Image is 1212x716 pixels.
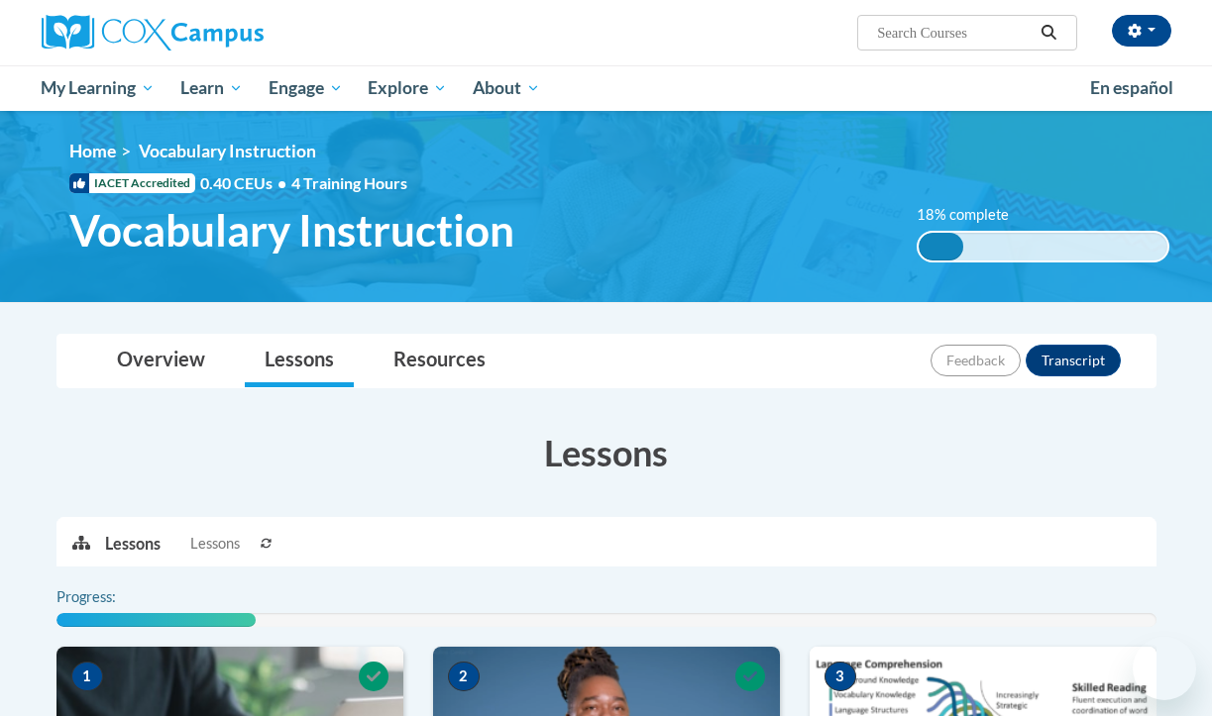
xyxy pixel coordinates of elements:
[56,586,170,608] label: Progress:
[256,65,356,111] a: Engage
[69,204,514,256] span: Vocabulary Instruction
[355,65,460,111] a: Explore
[245,335,354,387] a: Lessons
[27,65,1186,111] div: Main menu
[56,428,1157,477] h3: Lessons
[875,21,1034,45] input: Search Courses
[269,76,343,100] span: Engage
[69,173,195,193] span: IACET Accredited
[825,662,856,691] span: 3
[1133,637,1196,700] iframe: Button to launch messaging window
[931,345,1021,376] button: Feedback
[29,65,168,111] a: My Learning
[1026,345,1121,376] button: Transcript
[919,233,963,260] div: 18% complete
[167,65,256,111] a: Learn
[460,65,553,111] a: About
[42,15,264,51] img: Cox Campus
[374,335,505,387] a: Resources
[41,76,155,100] span: My Learning
[1077,67,1186,109] a: En español
[917,204,1031,226] label: 18% complete
[42,15,398,51] a: Cox Campus
[1034,21,1063,45] button: Search
[200,172,291,194] span: 0.40 CEUs
[291,173,407,192] span: 4 Training Hours
[180,76,243,100] span: Learn
[105,533,161,555] p: Lessons
[368,76,447,100] span: Explore
[97,335,225,387] a: Overview
[71,662,103,691] span: 1
[277,173,286,192] span: •
[69,141,116,161] a: Home
[139,141,316,161] span: Vocabulary Instruction
[448,662,480,691] span: 2
[473,76,540,100] span: About
[1112,15,1171,47] button: Account Settings
[1090,77,1173,98] span: En español
[190,533,240,555] span: Lessons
